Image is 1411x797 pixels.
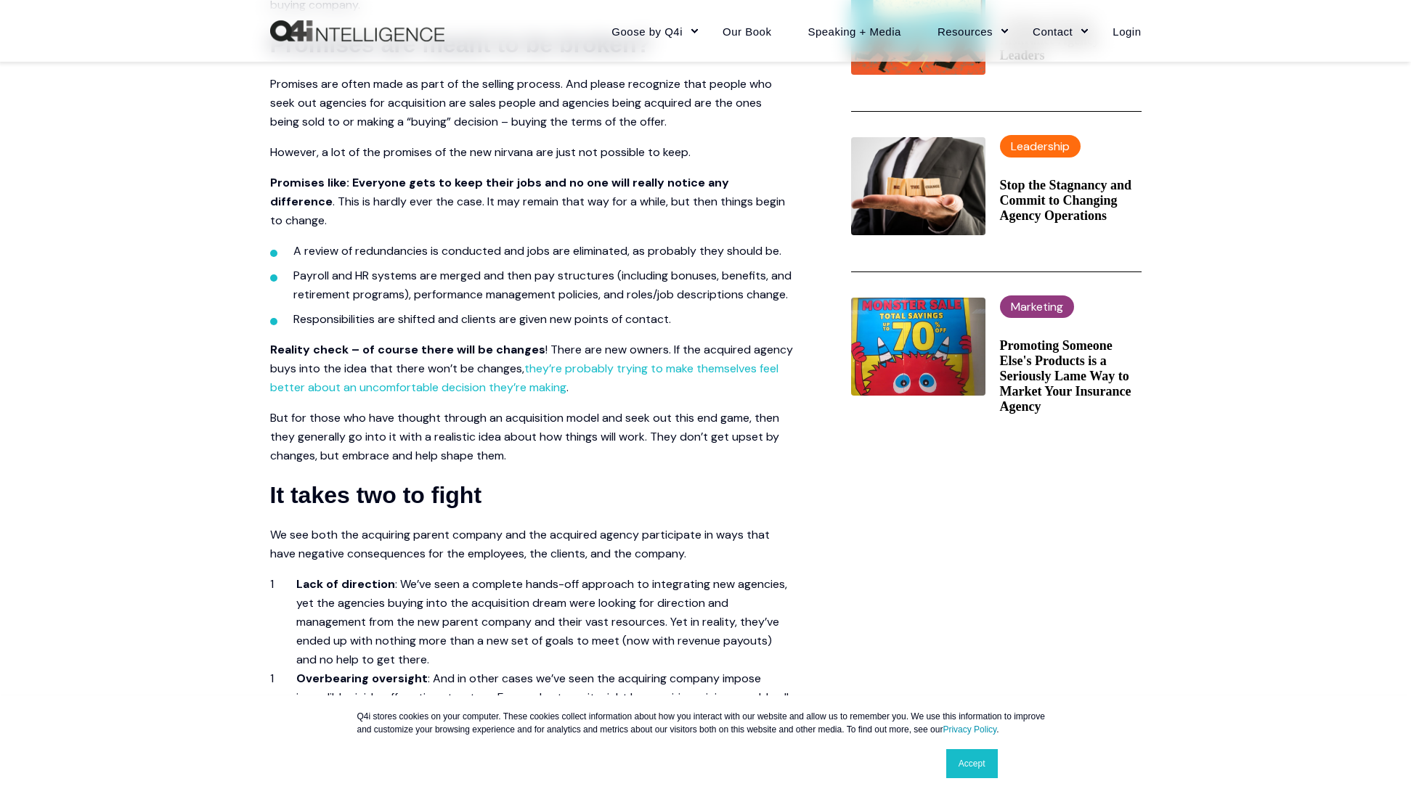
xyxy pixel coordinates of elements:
label: Marketing [1000,295,1074,318]
a: Back to Home [270,20,444,42]
p: But for those who have thought through an acquisition model and seek out this end game, then they... [270,409,793,465]
a: Accept [946,749,998,778]
p: We see both the acquiring parent company and the acquired agency participate in ways that have ne... [270,526,793,563]
strong: Lack of direction [296,576,395,592]
a: Privacy Policy [943,724,996,735]
a: Promoting Someone Else's Products is a Seriously Lame Way to Market Your Insurance Agency [1000,338,1142,414]
a: they’re probably trying to make themselves feel better about an uncomfortable decision they’re ma... [270,361,778,395]
strong: Overbearing oversight [296,671,428,686]
strong: It takes two to fight [270,482,482,508]
p: Promises are often made as part of the selling process. And please recognize that people who seek... [270,75,793,131]
strong: Promises like: Everyone gets to keep their jobs and no one will really notice any difference [270,175,729,209]
img: Q4intelligence, LLC logo [270,20,444,42]
p: However, a lot of the promises of the new nirvana are just not possible to keep. [270,143,793,162]
li: A review of redundancies is conducted and jobs are eliminated, as probably they should be. [293,242,793,261]
p: ! There are new owners. If the acquired agency buys into the idea that there won’t be changes, . [270,340,793,397]
li: : And in other cases we’ve seen the acquiring company impose incredibly rigid, suffocating struct... [296,669,793,745]
li: Payroll and HR systems are merged and then pay structures (including bonuses, benefits, and retir... [293,266,793,304]
label: Leadership [1000,135,1081,158]
strong: Reality check – of course there will be changes [270,342,545,357]
p: Q4i stores cookies on your computer. These cookies collect information about how you interact wit... [357,710,1054,736]
li: Responsibilities are shifted and clients are given new points of contact. [293,310,793,329]
a: Stop the Stagnancy and Commit to Changing Agency Operations [1000,178,1142,224]
iframe: Chat Widget [1086,616,1411,797]
p: . This is hardly ever the case. It may remain that way for a while, but then things begin to change. [270,173,793,230]
li: : We’ve seen a complete hands-off approach to integrating new agencies, yet the agencies buying i... [296,575,793,669]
